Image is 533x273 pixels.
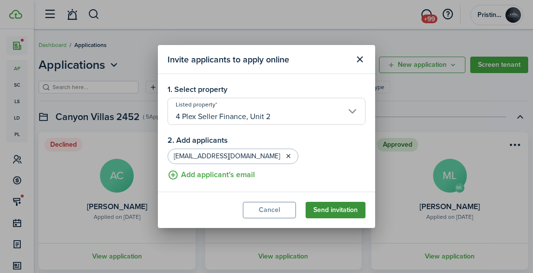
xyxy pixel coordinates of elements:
h4: 2. Add applicants [168,135,365,146]
button: Add applicant's email [168,169,255,181]
chip: [EMAIL_ADDRESS][DOMAIN_NAME] [168,149,298,164]
button: Cancel [243,202,296,218]
modal-title: Invite applicants to apply online [168,50,349,69]
button: Send invitation [306,202,365,218]
button: Close modal [351,51,368,68]
h4: 1. Select property [168,84,365,95]
input: Select listed property [168,98,365,125]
